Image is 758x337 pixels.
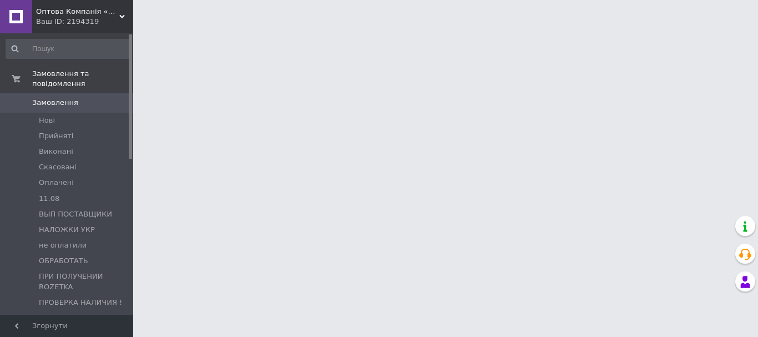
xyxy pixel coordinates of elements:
span: НАЛОЖКИ УКР [39,225,95,235]
span: не оплатили [39,240,87,250]
span: ПРИ ПОЛУЧЕНИИ ROZETKA [39,271,130,291]
span: ОБРАБОТАТЬ [39,256,88,266]
span: Виконані [39,147,73,157]
span: Оптова Компанія «Міра» У нас вигідний опт [36,7,119,17]
span: Скасовані [39,162,77,172]
div: Ваш ID: 2194319 [36,17,133,27]
span: Нові [39,115,55,125]
span: Замовлення [32,98,78,108]
span: пром оплаты ждем [39,313,112,323]
span: ВЫП ПОСТАВЩИКИ [39,209,112,219]
span: Прийняті [39,131,73,141]
input: Пошук [6,39,131,59]
span: Оплачені [39,178,74,188]
span: Замовлення та повідомлення [32,69,133,89]
span: 11.08 [39,194,59,204]
span: ПРОВЕРКА НАЛИЧИЯ ! [39,298,122,308]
